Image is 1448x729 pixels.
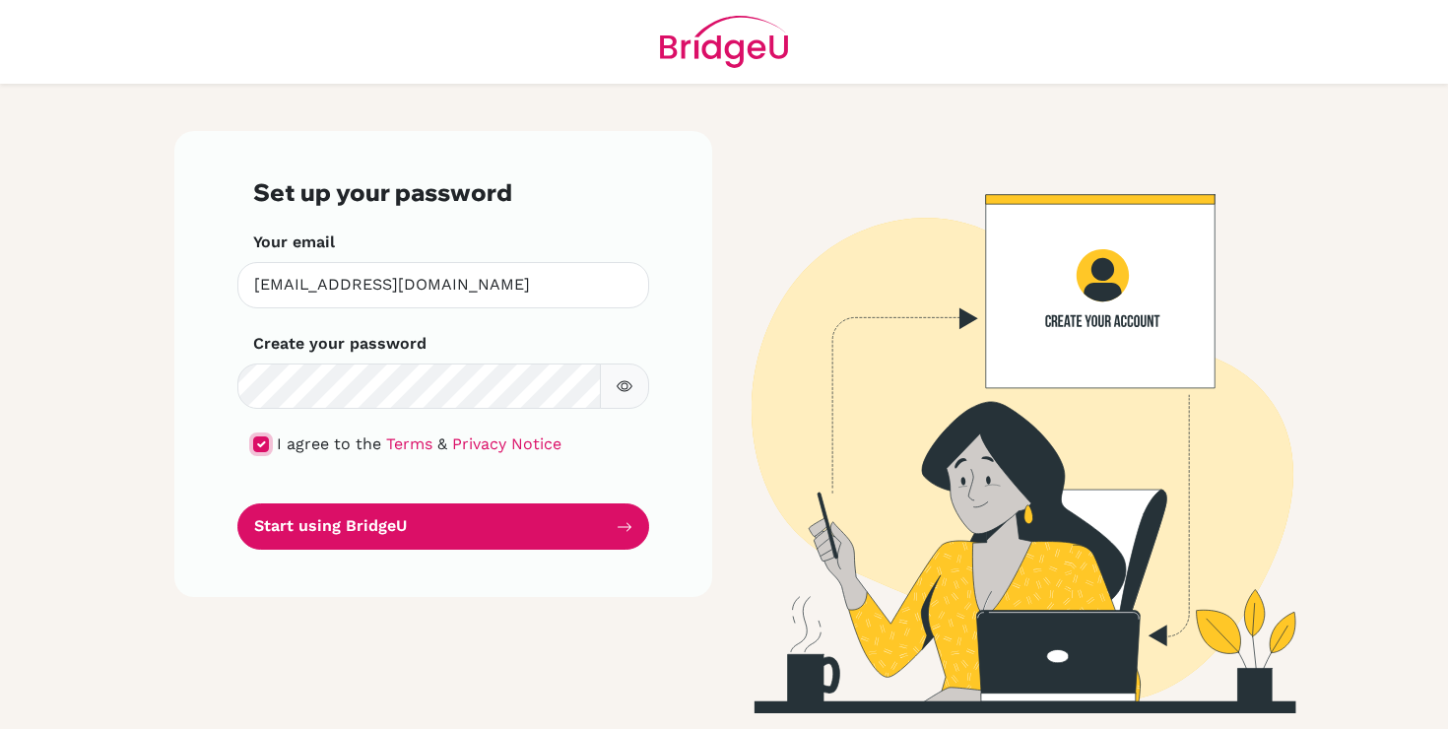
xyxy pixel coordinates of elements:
[437,434,447,453] span: &
[253,332,427,356] label: Create your password
[386,434,432,453] a: Terms
[277,434,381,453] span: I agree to the
[253,178,633,207] h3: Set up your password
[237,262,649,308] input: Insert your email*
[452,434,561,453] a: Privacy Notice
[253,231,335,254] label: Your email
[237,503,649,550] button: Start using BridgeU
